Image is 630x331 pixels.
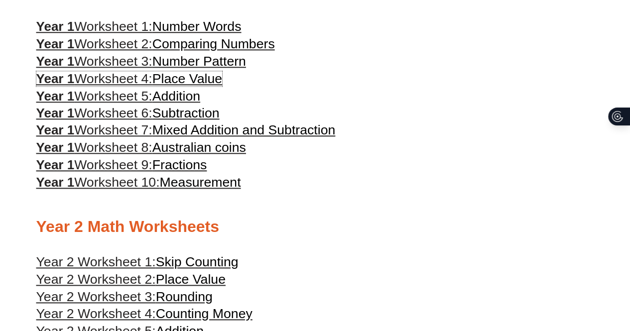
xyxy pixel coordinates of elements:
[36,306,252,321] a: Year 2 Worksheet 4:Counting Money
[156,272,226,287] span: Place Value
[36,272,226,287] a: Year 2 Worksheet 2:Place Value
[152,36,275,51] span: Comparing Numbers
[74,89,152,104] span: Worksheet 5:
[74,106,152,120] span: Worksheet 6:
[152,54,246,69] span: Number Pattern
[152,71,222,86] span: Place Value
[74,71,152,86] span: Worksheet 4:
[36,36,275,51] a: Year 1Worksheet 2:Comparing Numbers
[159,175,241,190] span: Measurement
[36,71,222,86] a: Year 1Worksheet 4:Place Value
[36,254,156,269] span: Year 2 Worksheet 1:
[156,306,252,321] span: Counting Money
[36,157,207,172] a: Year 1Worksheet 9:Fractions
[36,217,594,237] h2: Year 2 Math Worksheets
[152,140,246,155] span: Australian coins
[36,19,242,34] a: Year 1Worksheet 1:Number Words
[74,175,159,190] span: Worksheet 10:
[580,283,630,331] iframe: Chat Widget
[36,306,156,321] span: Year 2 Worksheet 4:
[152,122,336,137] span: Mixed Addition and Subtraction
[74,19,152,34] span: Worksheet 1:
[156,254,239,269] span: Skip Counting
[36,289,213,304] a: Year 2 Worksheet 3:Rounding
[36,106,220,120] a: Year 1Worksheet 6:Subtraction
[152,89,200,104] span: Addition
[152,157,207,172] span: Fractions
[36,272,156,287] span: Year 2 Worksheet 2:
[74,157,152,172] span: Worksheet 9:
[36,289,156,304] span: Year 2 Worksheet 3:
[36,175,241,190] a: Year 1Worksheet 10:Measurement
[74,140,152,155] span: Worksheet 8:
[156,289,213,304] span: Rounding
[36,254,239,269] a: Year 2 Worksheet 1:Skip Counting
[74,54,152,69] span: Worksheet 3:
[36,140,246,155] a: Year 1Worksheet 8:Australian coins
[74,122,152,137] span: Worksheet 7:
[36,122,336,137] a: Year 1Worksheet 7:Mixed Addition and Subtraction
[36,54,246,69] a: Year 1Worksheet 3:Number Pattern
[152,106,220,120] span: Subtraction
[74,36,152,51] span: Worksheet 2:
[36,89,201,104] a: Year 1Worksheet 5:Addition
[152,19,242,34] span: Number Words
